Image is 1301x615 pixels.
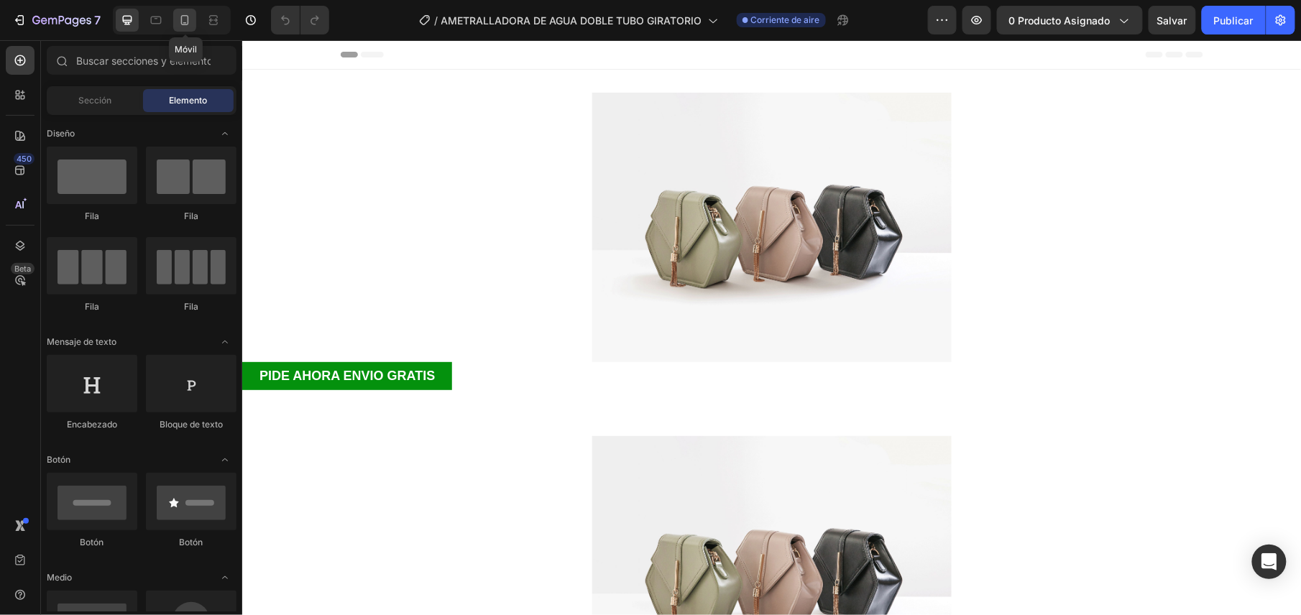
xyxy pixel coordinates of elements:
button: Salvar [1149,6,1196,34]
span: Medio [47,571,72,584]
button: 0 producto asignado [997,6,1143,34]
div: Botón [146,536,236,549]
span: Elemento [170,94,208,107]
span: Salvar [1157,14,1187,27]
div: 450 [14,153,35,165]
div: Fila [146,210,236,223]
span: Alternar abierto [213,122,236,145]
div: Bloque de texto [146,418,236,431]
button: 7 [6,6,107,34]
div: Deshacer/Rehacer [271,6,329,34]
div: Abra Intercom Messenger [1252,545,1287,579]
div: Fila [146,300,236,313]
span: Sección [78,94,111,107]
div: Botón [47,536,137,549]
span: / [435,13,438,28]
span: Alternar abierto [213,330,236,353]
span: Corriente de aire [751,14,820,27]
input: Buscar secciones y elementos [47,46,236,75]
span: AMETRALLADORA DE AGUA DOBLE TUBO GIRATORIO [441,13,702,28]
div: Fila [47,300,137,313]
font: Publicar [1214,13,1254,28]
div: Encabezado [47,418,137,431]
span: Alternar abierto [213,448,236,471]
button: Publicar [1202,6,1266,34]
span: 0 producto asignado [1009,13,1111,28]
span: Mensaje de texto [47,336,116,348]
span: Diseño [47,127,75,140]
p: 7 [94,11,101,29]
span: Botón [47,453,70,466]
div: Beta [11,263,35,274]
span: Alternar abierto [213,566,236,589]
div: Fila [47,210,137,223]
